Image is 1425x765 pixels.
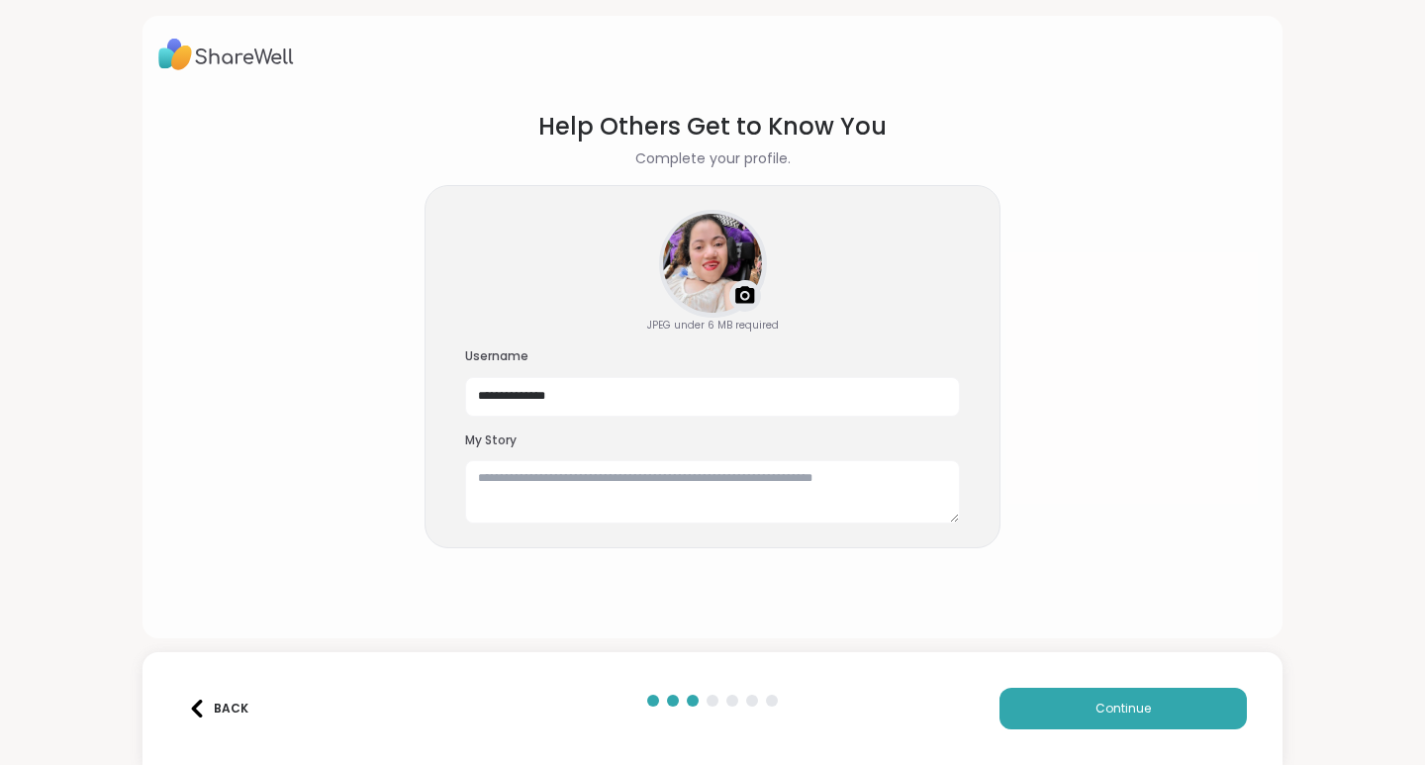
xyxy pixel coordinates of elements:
[538,109,887,144] h1: Help Others Get to Know You
[158,32,294,77] img: ShareWell Logo
[178,688,257,729] button: Back
[465,348,960,365] h3: Username
[647,318,779,333] div: JPEG under 6 MB required
[663,214,762,313] img: ramosjasmine69
[465,432,960,449] h3: My Story
[635,148,791,169] h2: Complete your profile.
[188,700,248,717] div: Back
[999,688,1247,729] button: Continue
[1095,700,1151,717] span: Continue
